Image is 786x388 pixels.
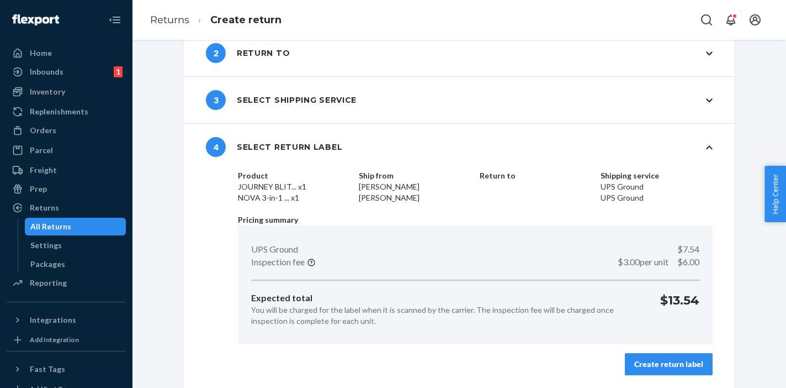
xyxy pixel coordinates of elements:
a: Replenishments [7,103,126,120]
a: Returns [150,14,189,26]
a: Inbounds1 [7,63,126,81]
div: Reporting [30,277,67,289]
p: Inspection fee [251,256,305,269]
a: Inventory [7,83,126,101]
dt: Return to [480,170,592,181]
button: Help Center [764,166,786,222]
div: Create return label [634,359,703,370]
span: $3.00 per unit [618,256,668,267]
div: Returns [30,202,59,213]
dt: Shipping service [601,170,713,181]
span: 4 [206,137,226,157]
a: Home [7,44,126,62]
div: Fast Tags [30,364,65,375]
a: Parcel [7,141,126,159]
dd: UPS Ground [601,192,713,203]
a: Add Integration [7,333,126,347]
dt: Product [238,170,350,181]
div: Orders [30,125,56,136]
p: Pricing summary [238,214,713,226]
div: All Returns [30,221,71,232]
dd: NOVA 3-in-1 ... x1 [238,192,350,203]
button: Open Search Box [695,9,718,31]
span: 2 [206,43,226,63]
a: Freight [7,161,126,179]
span: 3 [206,90,226,110]
button: Close Navigation [104,9,126,31]
button: Open notifications [720,9,742,31]
a: Settings [25,237,126,254]
div: Integrations [30,314,76,326]
div: Home [30,48,52,59]
p: $6.00 [618,256,699,269]
p: $13.54 [660,292,699,327]
dd: JOURNEY BLIT... x1 [238,181,350,192]
dd: UPS Ground [601,181,713,192]
a: Create return [210,14,282,26]
ol: breadcrumbs [141,4,290,36]
div: Add Integration [30,335,79,344]
div: Parcel [30,145,53,156]
div: Prep [30,183,47,195]
p: You will be charged for the label when it is scanned by the carrier. The inspection fee will be c... [251,305,642,327]
div: Select return label [206,137,342,157]
div: Freight [30,165,57,176]
div: Select shipping service [206,90,357,110]
a: Returns [7,199,126,217]
dd: [PERSON_NAME] [359,192,471,203]
a: Packages [25,255,126,273]
img: Flexport logo [12,14,59,25]
dt: Ship from [359,170,471,181]
p: UPS Ground [251,243,298,256]
div: 1 [114,66,123,77]
div: Inbounds [30,66,63,77]
a: Reporting [7,274,126,292]
div: Return to [206,43,290,63]
a: All Returns [25,218,126,235]
a: Orders [7,122,126,139]
button: Create return label [625,353,713,375]
div: Replenishments [30,106,88,117]
a: Prep [7,180,126,198]
button: Integrations [7,311,126,329]
button: Open account menu [744,9,766,31]
div: Packages [30,259,65,270]
p: $7.54 [677,243,699,256]
p: Expected total [251,292,642,305]
dd: [PERSON_NAME] [359,181,471,192]
button: Fast Tags [7,360,126,378]
div: Inventory [30,86,65,97]
div: Settings [30,240,62,251]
